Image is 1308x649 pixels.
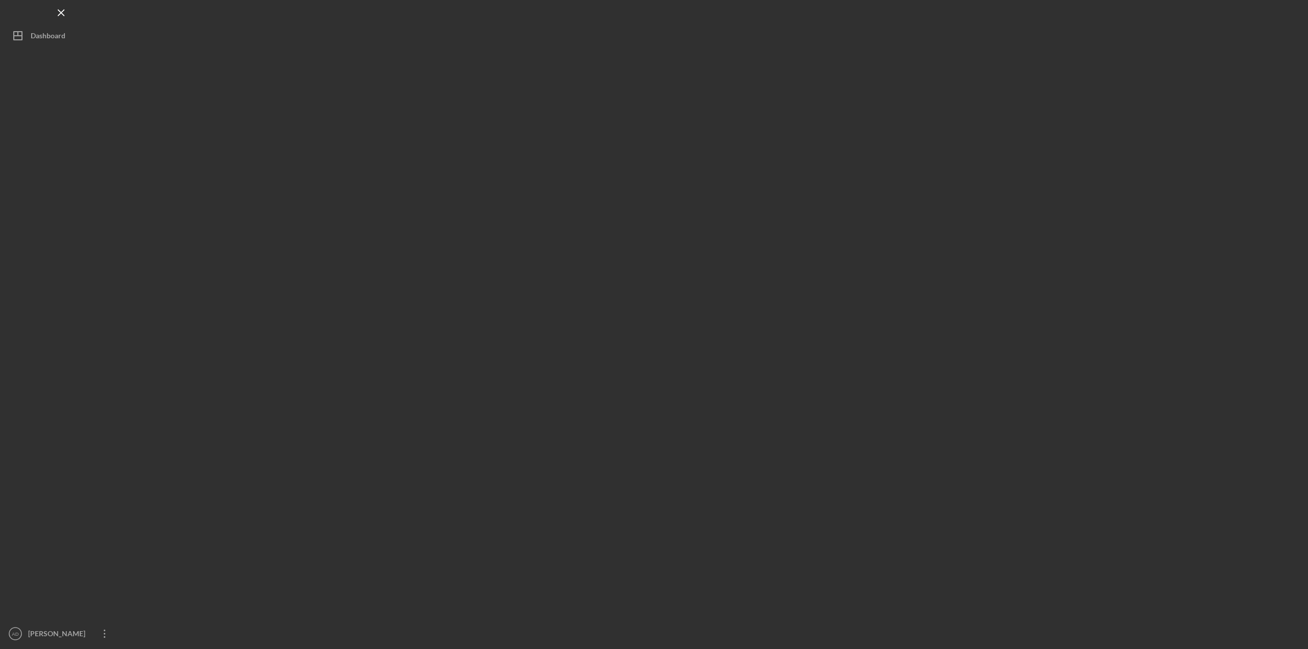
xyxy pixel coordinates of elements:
[26,623,92,646] div: [PERSON_NAME]
[31,26,65,49] div: Dashboard
[12,631,18,637] text: AD
[5,623,118,644] button: AD[PERSON_NAME]
[5,26,118,46] button: Dashboard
